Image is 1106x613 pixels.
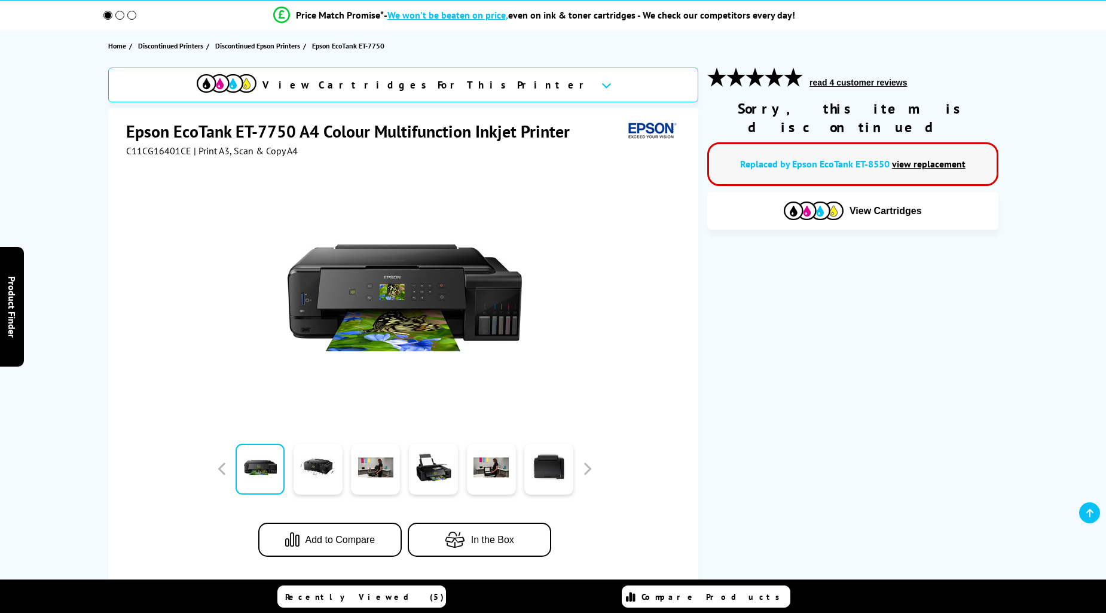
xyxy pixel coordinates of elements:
span: View Cartridges [850,206,922,216]
span: Add to Compare [305,535,375,545]
span: Recently Viewed (5) [285,591,444,602]
span: Epson EcoTank ET-7750 [312,39,384,52]
span: | Print A3, Scan & Copy A4 [194,145,298,157]
button: In the Box [408,523,551,557]
a: Replaced by Epson EcoTank ET-8550 [740,158,890,170]
span: Discontinued Printers [138,39,203,52]
a: Discontinued Printers [138,39,206,52]
a: Discontinued Epson Printers [215,39,303,52]
img: Cartridges [784,202,844,220]
span: Home [108,39,126,52]
button: View Cartridges [716,201,989,221]
a: Epson EcoTank ET-7750 [312,39,387,52]
img: Epson [624,120,679,142]
div: Sorry, this item is discontinued [707,99,998,136]
span: Price Match Promise* [296,9,384,21]
span: Compare Products [641,591,786,602]
button: Add to Compare [258,523,402,557]
img: View Cartridges [197,74,256,93]
span: Discontinued Epson Printers [215,39,300,52]
a: view replacement [892,158,966,170]
a: Compare Products [622,585,790,608]
span: View Cartridges For This Printer [262,78,591,92]
span: In the Box [471,535,514,545]
a: Recently Viewed (5) [277,585,446,608]
span: C11CG16401CE [126,145,191,157]
div: - even on ink & toner cartridges - We check our competitors every day! [384,9,795,21]
li: modal_Promise [81,5,988,26]
span: We won’t be beaten on price, [387,9,508,21]
h1: Epson EcoTank ET-7750 A4 Colour Multifunction Inkjet Printer [126,120,582,142]
button: read 4 customer reviews [806,77,911,88]
img: Epson EcoTank ET-7750 [288,181,522,415]
a: Home [108,39,129,52]
span: Product Finder [6,276,18,337]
